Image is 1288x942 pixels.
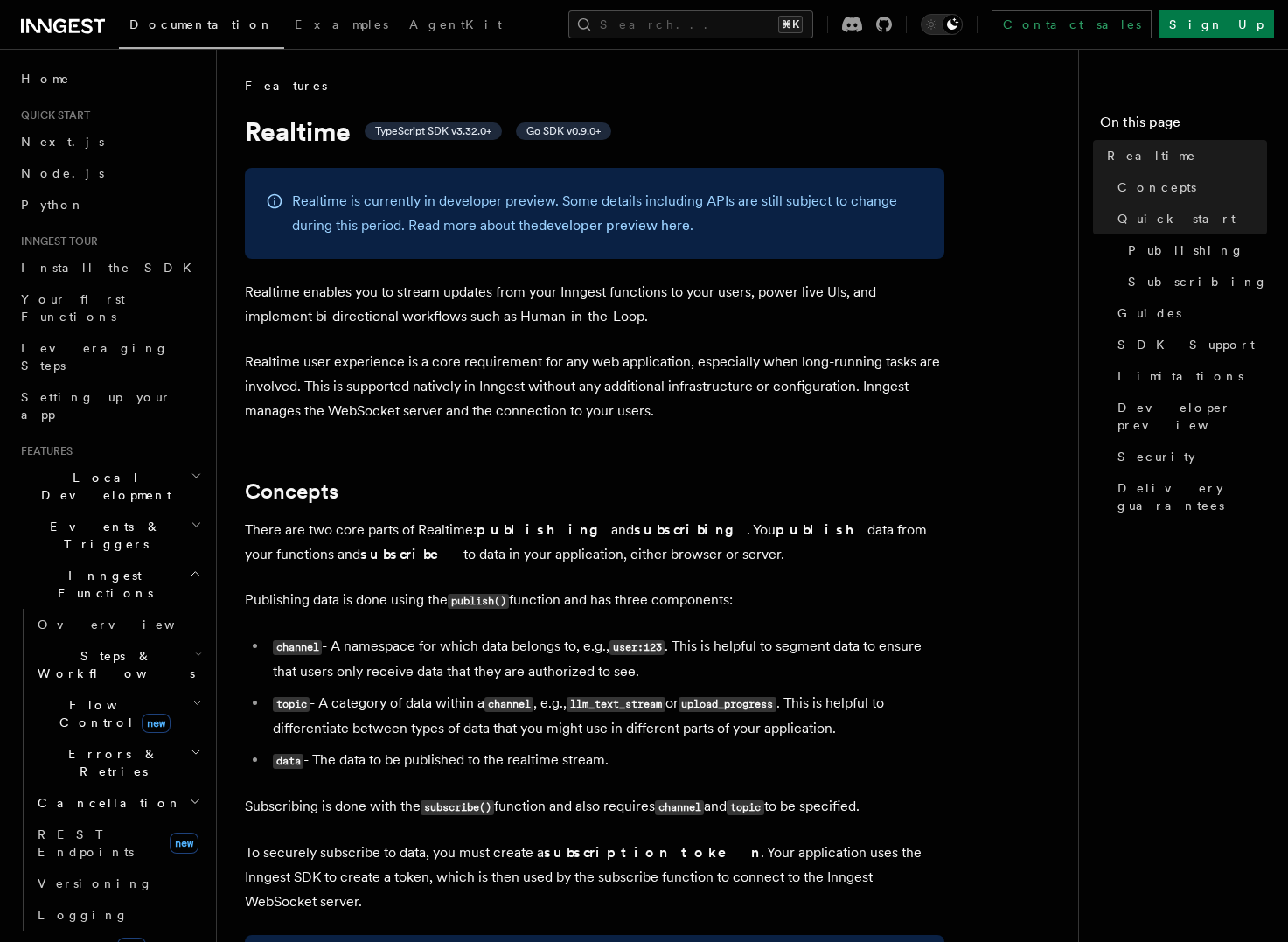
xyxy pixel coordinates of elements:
[14,511,205,560] button: Events & Triggers
[31,647,195,682] span: Steps & Workflows
[21,292,125,324] span: Your first Functions
[21,70,70,87] span: Home
[727,800,763,815] code: topic
[31,640,205,689] button: Steps & Workflows
[245,479,338,504] a: Concepts
[544,844,761,861] strong: subscription token
[1117,399,1267,434] span: Developer preview
[1159,10,1274,38] a: Sign Up
[655,800,704,815] code: channel
[634,521,747,538] strong: subscribing
[31,689,205,738] button: Flow Controlnew
[21,198,85,212] span: Python
[1121,266,1267,297] a: Subscribing
[245,518,944,567] p: There are two core parts of Realtime: and . You data from your functions and to data in your appl...
[921,14,963,35] button: Toggle dark mode
[31,819,205,868] a: REST Endpointsnew
[14,283,205,332] a: Your first Functions
[31,745,190,780] span: Errors & Retries
[567,697,665,712] code: llm_text_stream
[1110,297,1267,329] a: Guides
[245,588,944,613] p: Publishing data is done using the function and has three components:
[1121,234,1267,266] a: Publishing
[14,189,205,220] a: Python
[21,261,202,275] span: Install the SDK
[14,126,205,157] a: Next.js
[14,157,205,189] a: Node.js
[14,108,90,122] span: Quick start
[776,521,867,538] strong: publish
[1110,171,1267,203] a: Concepts
[539,217,690,234] a: developer preview here
[119,5,284,49] a: Documentation
[38,908,129,922] span: Logging
[1110,203,1267,234] a: Quick start
[1117,336,1255,353] span: SDK Support
[14,234,98,248] span: Inngest tour
[170,833,198,854] span: new
[1117,448,1195,465] span: Security
[268,691,944,741] li: - A category of data within a , e.g., or . This is helpful to differentiate between types of data...
[526,124,601,138] span: Go SDK v0.9.0+
[31,868,205,899] a: Versioning
[245,841,944,914] p: To securely subscribe to data, you must create a . Your application uses the Inngest SDK to creat...
[568,10,813,38] button: Search...⌘K
[273,640,322,655] code: channel
[1128,273,1268,290] span: Subscribing
[1110,392,1267,441] a: Developer preview
[360,546,463,562] strong: subscribe
[1110,329,1267,360] a: SDK Support
[31,738,205,787] button: Errors & Retries
[31,696,192,731] span: Flow Control
[421,800,494,815] code: subscribe()
[14,381,205,430] a: Setting up your app
[375,124,491,138] span: TypeScript SDK v3.32.0+
[295,17,388,31] span: Examples
[1100,112,1267,140] h4: On this page
[21,390,171,422] span: Setting up your app
[14,444,73,458] span: Features
[399,5,512,47] a: AgentKit
[292,189,923,238] p: Realtime is currently in developer preview. Some details including APIs are still subject to chan...
[21,341,169,373] span: Leveraging Steps
[31,787,205,819] button: Cancellation
[129,17,274,31] span: Documentation
[1128,241,1244,259] span: Publishing
[1117,210,1236,227] span: Quick start
[1117,178,1196,196] span: Concepts
[14,332,205,381] a: Leveraging Steps
[268,634,944,684] li: - A namespace for which data belongs to, e.g., . This is helpful to segment data to ensure that u...
[1100,140,1267,171] a: Realtime
[21,166,104,180] span: Node.js
[273,754,303,769] code: data
[14,469,191,504] span: Local Development
[245,350,944,423] p: Realtime user experience is a core requirement for any web application, especially when long-runn...
[14,462,205,511] button: Local Development
[38,876,153,890] span: Versioning
[268,748,944,773] li: - The data to be published to the realtime stream.
[142,714,171,733] span: new
[31,899,205,931] a: Logging
[484,697,533,712] code: channel
[1117,304,1181,322] span: Guides
[1107,147,1196,164] span: Realtime
[1117,367,1243,385] span: Limitations
[31,609,205,640] a: Overview
[21,135,104,149] span: Next.js
[14,609,205,931] div: Inngest Functions
[778,16,803,33] kbd: ⌘K
[1117,479,1267,514] span: Delivery guarantees
[14,560,205,609] button: Inngest Functions
[992,10,1152,38] a: Contact sales
[14,567,189,602] span: Inngest Functions
[38,618,218,631] span: Overview
[284,5,399,47] a: Examples
[448,594,509,609] code: publish()
[477,521,611,538] strong: publishing
[1110,472,1267,521] a: Delivery guarantees
[31,794,182,812] span: Cancellation
[679,697,776,712] code: upload_progress
[38,827,134,859] span: REST Endpoints
[14,252,205,283] a: Install the SDK
[245,794,944,820] p: Subscribing is done with the function and also requires and to be specified.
